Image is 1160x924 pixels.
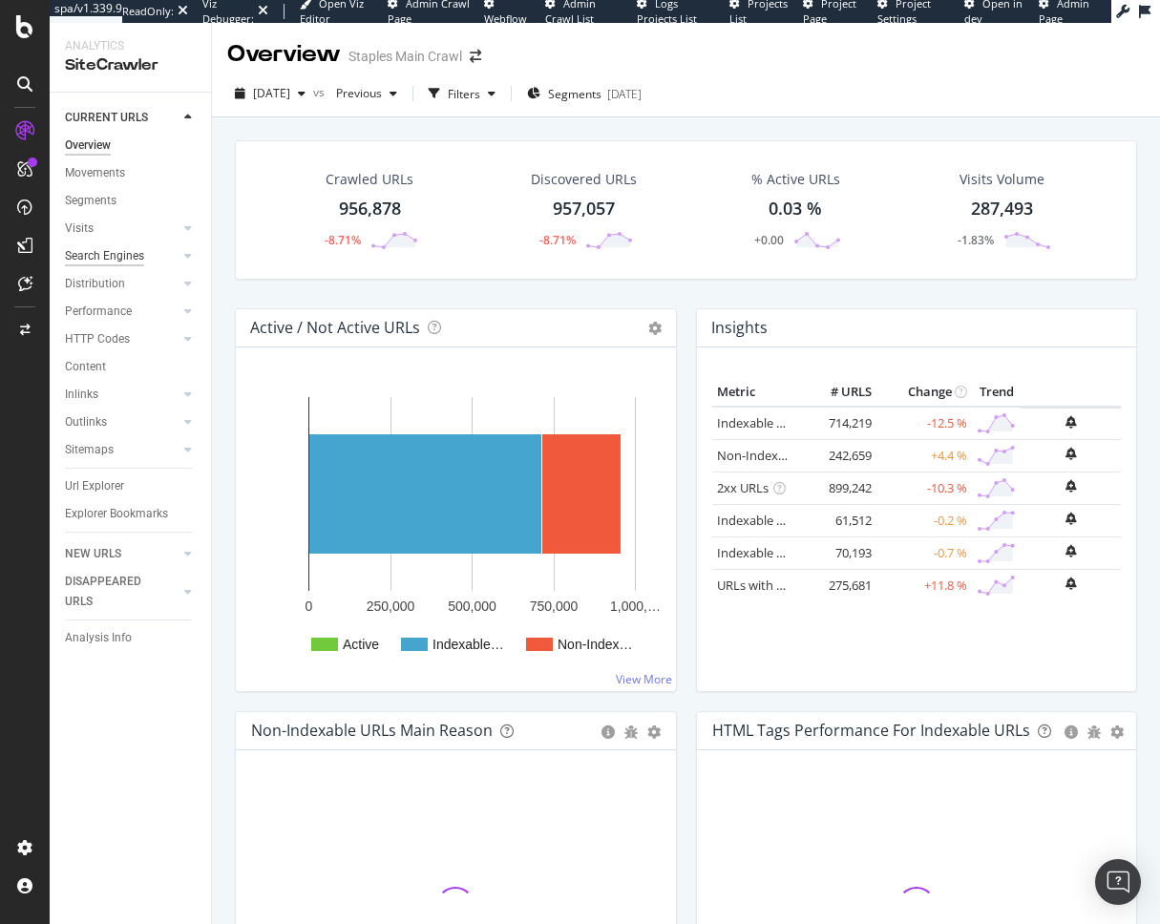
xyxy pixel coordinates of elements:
td: +4.4 % [876,439,972,472]
a: Distribution [65,274,179,294]
div: gear [647,725,661,739]
button: [DATE] [227,78,313,109]
div: [DATE] [607,86,642,102]
div: gear [1110,725,1124,739]
div: ReadOnly: [122,4,174,19]
div: Movements [65,163,125,183]
div: Crawled URLs [326,170,413,189]
a: 2xx URLs [717,479,769,496]
td: -0.2 % [876,504,972,536]
div: % Active URLs [751,170,840,189]
div: CURRENT URLS [65,108,148,128]
div: Sitemaps [65,440,114,460]
td: 242,659 [800,439,876,472]
a: Search Engines [65,246,179,266]
a: View More [616,671,672,687]
a: Analysis Info [65,628,198,648]
th: Metric [712,378,801,407]
span: vs [313,84,328,100]
td: 61,512 [800,504,876,536]
a: Outlinks [65,412,179,432]
text: Indexable… [432,637,504,652]
button: Previous [328,78,405,109]
button: Segments[DATE] [519,78,649,109]
span: Segments [548,86,601,102]
div: NEW URLS [65,544,121,564]
th: Trend [972,378,1021,407]
div: 287,493 [971,197,1033,221]
div: Visits [65,219,94,239]
a: Inlinks [65,385,179,405]
text: 500,000 [448,598,496,614]
div: Inlinks [65,385,98,405]
div: Content [65,357,106,377]
button: Filters [421,78,503,109]
a: Indexable URLs [717,414,805,431]
a: Url Explorer [65,476,198,496]
a: Indexable URLs with Bad H1 [717,512,876,529]
div: Filters [448,86,480,102]
a: Visits [65,219,179,239]
div: -8.71% [539,232,576,248]
div: -8.71% [325,232,361,248]
a: Segments [65,191,198,211]
a: DISAPPEARED URLS [65,572,179,612]
td: 70,193 [800,536,876,569]
div: 0.03 % [769,197,822,221]
td: -10.3 % [876,472,972,504]
div: Outlinks [65,412,107,432]
a: Sitemaps [65,440,179,460]
a: Non-Indexable URLs [717,447,833,464]
td: 714,219 [800,407,876,440]
div: Analytics [65,38,196,54]
div: circle-info [601,725,615,739]
div: bell-plus [1065,577,1076,590]
div: Discovered URLs [531,170,637,189]
div: Distribution [65,274,125,294]
td: -0.7 % [876,536,972,569]
a: Overview [65,136,198,156]
h4: Insights [711,315,768,341]
div: Overview [65,136,111,156]
div: bug [624,725,638,739]
span: Previous [328,85,382,101]
div: HTML Tags Performance for Indexable URLs [712,721,1030,740]
td: -12.5 % [876,407,972,440]
a: Content [65,357,198,377]
div: Search Engines [65,246,144,266]
text: 750,000 [530,598,579,614]
a: Performance [65,302,179,322]
a: CURRENT URLS [65,108,179,128]
div: DISAPPEARED URLS [65,572,161,612]
div: Url Explorer [65,476,124,496]
a: HTTP Codes [65,329,179,349]
td: +11.8 % [876,569,972,601]
div: bug [1087,725,1101,739]
div: Visits Volume [960,170,1044,189]
a: Explorer Bookmarks [65,504,198,524]
i: Options [648,322,662,335]
a: NEW URLS [65,544,179,564]
div: Analysis Info [65,628,132,648]
th: # URLS [800,378,876,407]
div: 956,878 [339,197,401,221]
div: -1.83% [958,232,994,248]
div: +0.00 [754,232,784,248]
a: Movements [65,163,198,183]
text: 1,000,… [610,598,661,614]
svg: A chart. [251,378,661,676]
div: circle-info [1065,725,1078,739]
div: Performance [65,302,132,322]
div: Segments [65,191,116,211]
text: Non-Index… [558,637,633,652]
a: URLs with 1 Follow Inlink [717,577,857,594]
div: bell-plus [1065,416,1076,429]
th: Change [876,378,972,407]
div: bell-plus [1065,513,1076,525]
div: HTTP Codes [65,329,130,349]
div: bell-plus [1065,480,1076,493]
div: Non-Indexable URLs Main Reason [251,721,493,740]
h4: Active / Not Active URLs [250,315,420,341]
div: 957,057 [553,197,615,221]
